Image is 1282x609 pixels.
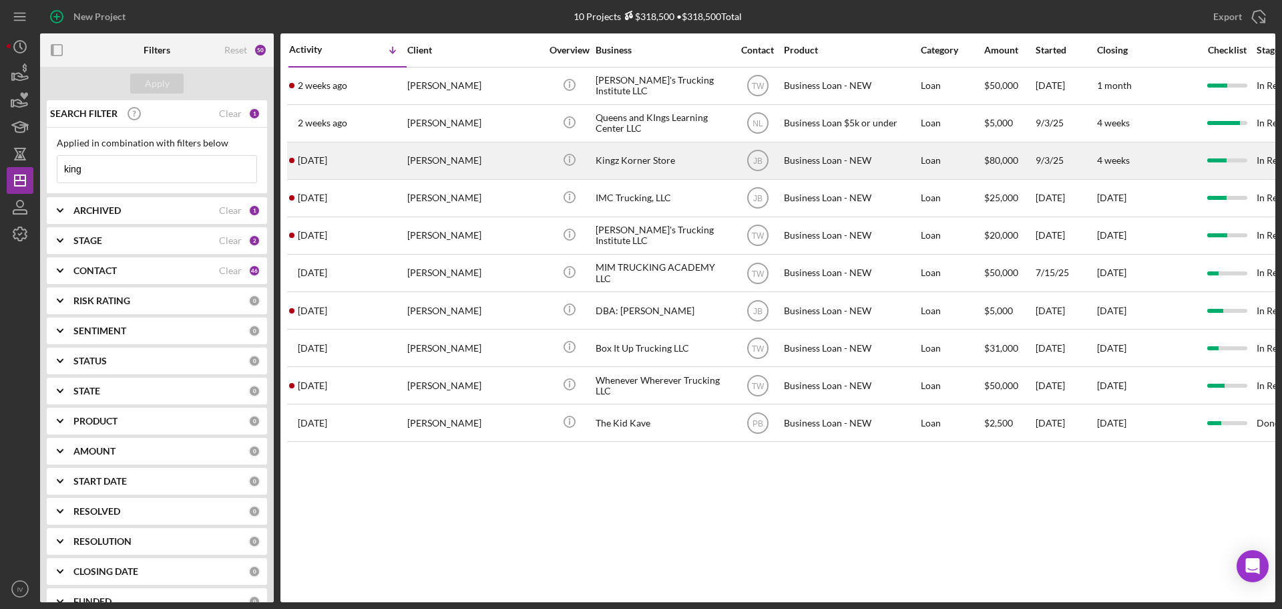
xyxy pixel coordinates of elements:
time: [DATE] [1097,417,1126,429]
div: [PERSON_NAME] [407,293,541,328]
div: New Project [73,3,126,30]
b: SEARCH FILTER [50,108,118,119]
b: STATE [73,386,100,396]
div: [DATE] [1036,405,1096,441]
div: [PERSON_NAME] [407,255,541,291]
b: RESOLVED [73,506,120,517]
b: STATUS [73,356,107,366]
div: $318,500 [621,11,674,22]
span: $5,000 [984,117,1013,128]
div: [PERSON_NAME] [407,405,541,441]
div: Apply [145,74,170,94]
b: AMOUNT [73,446,116,457]
div: DBA: [PERSON_NAME] [596,293,729,328]
div: [DATE] [1036,293,1096,328]
div: Loan [921,330,983,366]
div: 0 [248,355,260,367]
div: Contact [732,45,783,55]
time: 2025-09-05 16:47 [298,118,347,128]
div: Reset [224,45,247,55]
text: NL [753,119,763,128]
div: 9/3/25 [1036,143,1096,178]
div: 46 [248,265,260,277]
div: Started [1036,45,1096,55]
time: 2025-07-15 19:34 [298,267,327,278]
b: STAGE [73,235,102,246]
span: $50,000 [984,80,1018,91]
div: Business Loan $5k or under [784,106,917,141]
b: Filters [144,45,170,55]
div: [DATE] [1036,218,1096,253]
div: 0 [248,566,260,578]
div: Category [921,45,983,55]
div: Loan [921,293,983,328]
div: Business [596,45,729,55]
div: Open Intercom Messenger [1237,550,1269,582]
span: $5,000 [984,305,1013,316]
time: 2025-04-25 16:14 [298,306,327,316]
span: $20,000 [984,229,1018,241]
span: $80,000 [984,154,1018,166]
div: [PERSON_NAME]'s Trucking Institute LLC [596,68,729,104]
time: 2024-10-18 16:49 [298,380,327,391]
div: Clear [219,265,242,276]
time: [DATE] [1097,192,1126,203]
div: 0 [248,325,260,337]
div: Business Loan - NEW [784,180,917,216]
div: The Kid Kave [596,405,729,441]
time: 1 month [1097,80,1132,91]
time: [DATE] [1097,267,1126,278]
text: TW [751,344,764,353]
div: 50 [254,43,267,57]
div: Product [784,45,917,55]
div: [PERSON_NAME] [407,143,541,178]
div: [PERSON_NAME] [407,180,541,216]
div: Business Loan - NEW [784,143,917,178]
div: Clear [219,205,242,216]
div: 2 [248,235,260,247]
div: Checklist [1199,45,1255,55]
span: $50,000 [984,380,1018,391]
div: Loan [921,255,983,291]
time: [DATE] [1097,305,1126,316]
time: 2025-07-16 21:02 [298,230,327,241]
b: ARCHIVED [73,205,121,216]
div: 7/15/25 [1036,255,1096,291]
div: Loan [921,143,983,178]
time: [DATE] [1097,229,1126,241]
div: 0 [248,445,260,457]
div: Applied in combination with filters below [57,138,257,148]
text: JB [753,306,762,316]
div: Business Loan - NEW [784,330,917,366]
time: 4 weeks [1097,154,1130,166]
div: Loan [921,218,983,253]
span: $25,000 [984,192,1018,203]
button: New Project [40,3,139,30]
div: [PERSON_NAME]'s Trucking Institute LLC [596,218,729,253]
text: IV [17,586,23,593]
time: 4 weeks [1097,117,1130,128]
div: 0 [248,596,260,608]
div: 0 [248,535,260,547]
div: Loan [921,368,983,403]
button: Export [1200,3,1275,30]
b: FUNDED [73,596,112,607]
b: START DATE [73,476,127,487]
div: Client [407,45,541,55]
time: 2024-03-06 16:28 [298,418,327,429]
b: RISK RATING [73,295,130,306]
div: 0 [248,415,260,427]
div: Clear [219,108,242,119]
div: Loan [921,106,983,141]
div: Box It Up Trucking LLC [596,330,729,366]
div: Loan [921,180,983,216]
div: 0 [248,505,260,517]
div: [PERSON_NAME] [407,68,541,104]
div: Activity [289,44,348,55]
time: 2025-08-07 21:46 [298,193,327,203]
div: 0 [248,475,260,487]
div: Business Loan - NEW [784,68,917,104]
div: Closing [1097,45,1197,55]
div: 10 Projects • $318,500 Total [574,11,742,22]
div: 1 [248,205,260,217]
